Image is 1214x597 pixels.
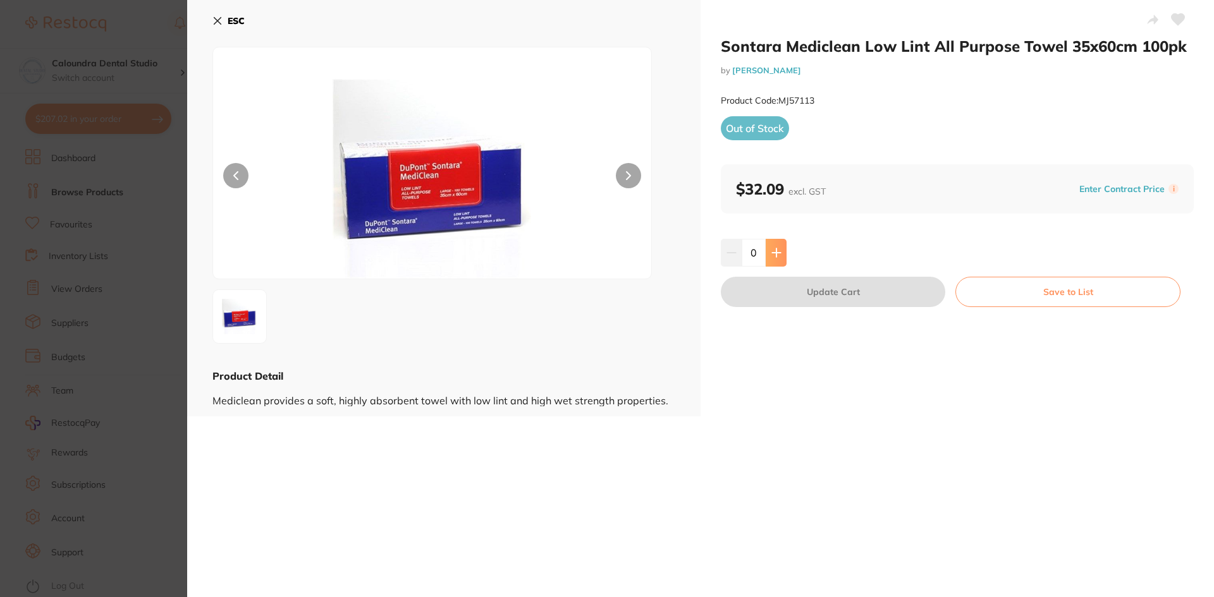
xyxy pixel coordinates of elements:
[1168,184,1179,194] label: i
[788,186,826,197] span: excl. GST
[212,370,283,382] b: Product Detail
[217,294,262,339] img: NTcxMTMuanBn
[1076,183,1168,195] button: Enter Contract Price
[721,277,945,307] button: Update Cart
[28,38,49,58] img: Profile image for Restocq
[955,277,1180,307] button: Save to List
[212,10,245,32] button: ESC
[732,65,801,75] a: [PERSON_NAME]
[721,116,789,140] span: Out of Stock
[721,37,1194,56] h2: Sontara Mediclean Low Lint All Purpose Towel 35x60cm 100pk
[212,383,675,406] div: Mediclean provides a soft, highly absorbent towel with low lint and high wet strength properties.
[736,179,826,198] b: $32.09
[19,27,234,68] div: message notification from Restocq, 5d ago. It has been 14 days since you have started your Restoc...
[301,79,564,279] img: NTcxMTMuanBn
[228,15,245,27] b: ESC
[721,95,814,106] small: Product Code: MJ57113
[55,36,218,49] p: It has been 14 days since you have started your Restocq journey. We wanted to do a check in and s...
[721,66,1194,75] small: by
[55,49,218,60] p: Message from Restocq, sent 5d ago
